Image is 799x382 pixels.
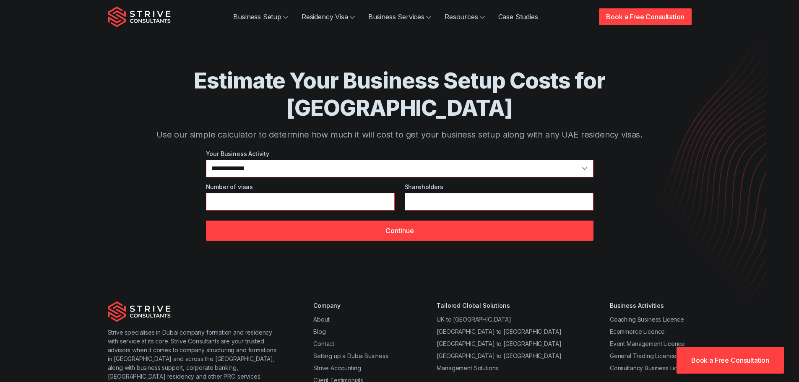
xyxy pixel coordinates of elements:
a: About [313,316,329,323]
a: Resources [438,8,492,25]
a: UK to [GEOGRAPHIC_DATA] [437,316,511,323]
img: Strive Consultants [108,6,171,27]
a: Ecommerce Licence [610,328,665,335]
a: [GEOGRAPHIC_DATA] to [GEOGRAPHIC_DATA] [437,340,561,347]
img: Strive Consultants [108,301,171,322]
div: Business Activities [610,301,692,310]
label: Number of visas [206,182,395,191]
div: Company [313,301,388,310]
a: Coaching Business Licence [610,316,684,323]
a: Management Solutions [437,364,498,372]
a: Setting up a Dubai Business [313,352,388,359]
a: Strive Accounting [313,364,361,372]
a: Case Studies [492,8,545,25]
a: Event Management Licence [610,340,685,347]
a: General Trading Licence [610,352,677,359]
a: Blog [313,328,325,335]
p: Use our simple calculator to determine how much it will cost to get your business setup along wit... [141,128,658,141]
div: Tailored Global Solutions [437,301,561,310]
a: Book a Free Consultation [677,347,784,374]
a: Business Setup [226,8,295,25]
label: Your Business Activity [206,149,593,158]
a: Business Services [362,8,438,25]
label: Shareholders [405,182,593,191]
a: Contact [313,340,334,347]
a: [GEOGRAPHIC_DATA] to [GEOGRAPHIC_DATA] [437,328,561,335]
a: Consultancy Business Licence [610,364,692,372]
p: Strive specialises in Dubai company formation and residency with service at its core. Strive Cons... [108,328,280,381]
h1: Estimate Your Business Setup Costs for [GEOGRAPHIC_DATA] [141,67,658,122]
button: Continue [206,221,593,241]
a: [GEOGRAPHIC_DATA] to [GEOGRAPHIC_DATA] [437,352,561,359]
a: Residency Visa [295,8,362,25]
a: Book a Free Consultation [599,8,691,25]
